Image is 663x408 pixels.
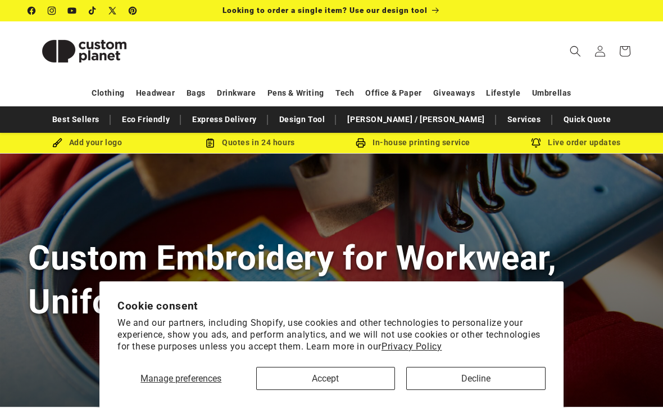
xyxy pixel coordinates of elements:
a: Custom Planet [24,21,145,80]
button: Accept [256,367,396,390]
div: Quotes in 24 hours [169,136,331,150]
img: Order Updates Icon [205,138,215,148]
summary: Search [563,39,588,64]
button: Manage preferences [117,367,245,390]
a: Office & Paper [365,83,421,103]
div: Add your logo [6,136,169,150]
img: Brush Icon [52,138,62,148]
span: Manage preferences [140,373,221,384]
span: Looking to order a single item? Use our design tool [222,6,428,15]
div: Live order updates [494,136,657,150]
img: Order updates [531,138,541,148]
a: Best Sellers [47,110,105,129]
a: Services [502,110,547,129]
a: Clothing [92,83,125,103]
a: Pens & Writing [267,83,324,103]
a: Express Delivery [187,110,262,129]
p: We and our partners, including Shopify, use cookies and other technologies to personalize your ex... [117,317,546,352]
h1: Custom Embroidery for Workwear, Uniforms & Sportswear [28,236,635,323]
a: Headwear [136,83,175,103]
button: Decline [406,367,546,390]
a: Lifestyle [486,83,520,103]
a: Privacy Policy [382,341,442,352]
a: Giveaways [433,83,475,103]
a: Umbrellas [532,83,571,103]
a: Tech [335,83,354,103]
a: Eco Friendly [116,110,175,129]
h2: Cookie consent [117,299,546,312]
a: Drinkware [217,83,256,103]
img: Custom Planet [28,26,140,77]
img: In-house printing [356,138,366,148]
a: Design Tool [274,110,331,129]
a: Bags [187,83,206,103]
a: Quick Quote [558,110,617,129]
div: In-house printing service [331,136,494,150]
iframe: Chat Widget [607,354,663,408]
a: [PERSON_NAME] / [PERSON_NAME] [342,110,490,129]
